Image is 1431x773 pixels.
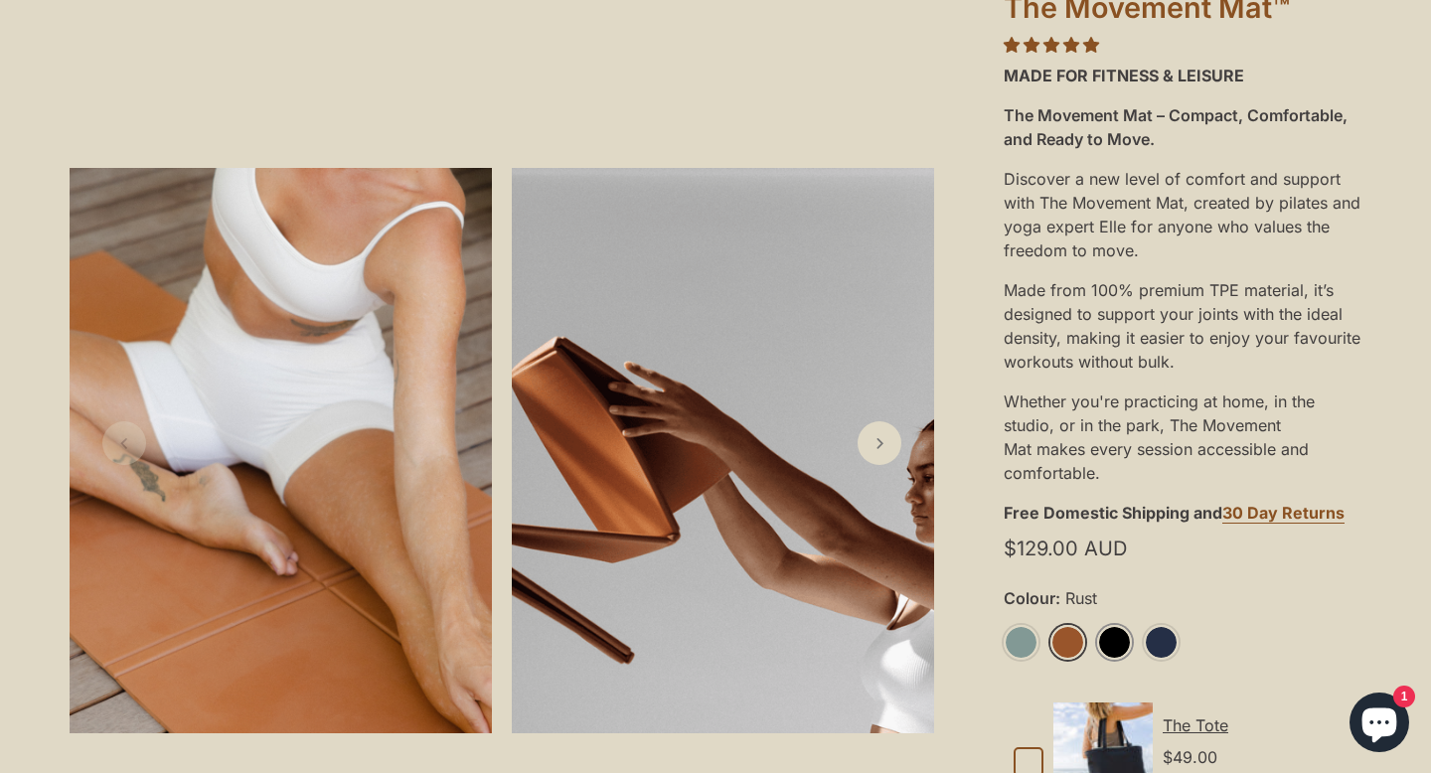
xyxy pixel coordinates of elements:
[1097,625,1132,660] a: Black
[1004,270,1361,382] div: Made from 100% premium TPE material, it’s designed to support your joints with the ideal density,...
[1004,625,1038,660] a: Sage
[1004,95,1361,159] div: The Movement Mat – Compact, Comfortable, and Ready to Move.
[1004,35,1099,55] span: 4.86 stars
[1050,625,1085,660] a: Rust
[1004,503,1222,523] strong: Free Domestic Shipping and
[1344,693,1415,757] inbox-online-store-chat: Shopify online store chat
[1060,589,1097,608] span: Rust
[1004,589,1361,608] label: Colour:
[512,168,934,733] img: rust
[1163,747,1217,767] span: $49.00
[70,168,492,733] img: rust
[1004,382,1361,493] div: Whether you're practicing at home, in the studio, or in the park, The Movement Mat makes every se...
[1222,503,1345,523] strong: 30 Day Returns
[102,421,146,465] a: Previous slide
[1163,713,1351,737] div: The Tote
[1004,159,1361,270] div: Discover a new level of comfort and support with The Movement Mat, created by pilates and yoga ex...
[1222,503,1345,524] a: 30 Day Returns
[1004,541,1127,556] span: $129.00 AUD
[1004,66,1244,85] strong: MADE FOR FITNESS & LEISURE
[858,421,901,465] a: Next slide
[1144,625,1179,660] a: Midnight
